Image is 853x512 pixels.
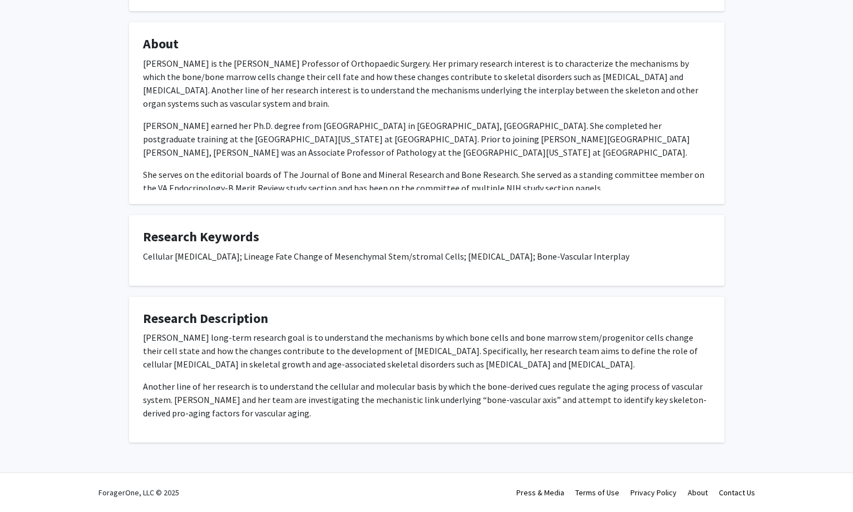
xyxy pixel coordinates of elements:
a: Contact Us [719,488,755,498]
h4: Research Keywords [143,229,711,245]
a: Privacy Policy [630,488,677,498]
a: Press & Media [516,488,564,498]
a: Terms of Use [575,488,619,498]
p: Cellular [MEDICAL_DATA]; Lineage Fate Change of Mesenchymal Stem/stromal Cells; [MEDICAL_DATA]; B... [143,250,711,263]
h4: About [143,36,711,52]
p: She serves on the editorial boards of The Journal of Bone and Mineral Research and Bone Research.... [143,168,711,195]
h4: Research Description [143,311,711,327]
p: Another line of her research is to understand the cellular and molecular basis by which the bone-... [143,380,711,420]
p: [PERSON_NAME] long-term research goal is to understand the mechanisms by which bone cells and bon... [143,331,711,371]
a: About [688,488,708,498]
p: [PERSON_NAME] earned her Ph.D. degree from [GEOGRAPHIC_DATA] in [GEOGRAPHIC_DATA], [GEOGRAPHIC_DA... [143,119,711,159]
p: [PERSON_NAME] is the [PERSON_NAME] Professor of Orthopaedic Surgery. Her primary research interes... [143,57,711,110]
div: ForagerOne, LLC © 2025 [98,473,179,512]
iframe: Chat [8,462,47,504]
